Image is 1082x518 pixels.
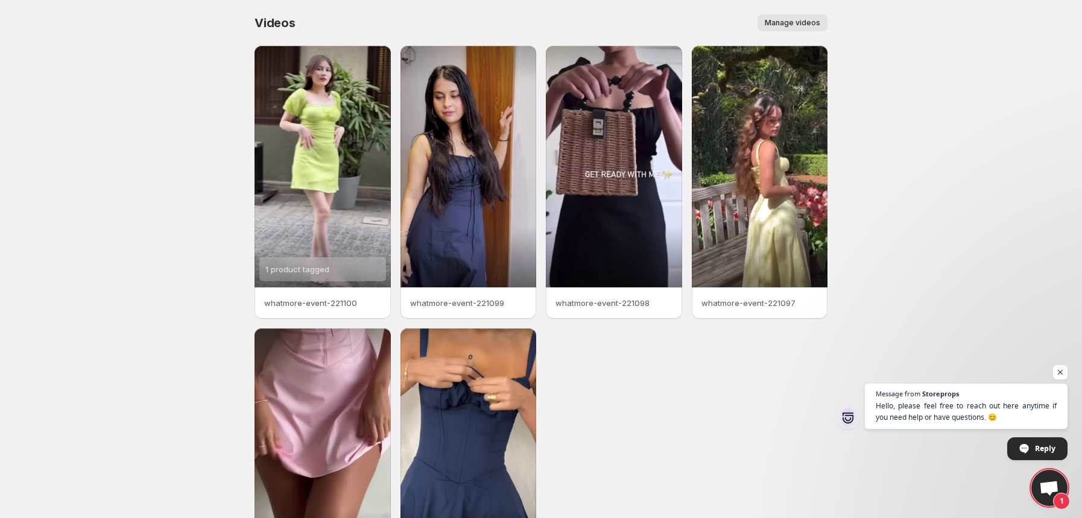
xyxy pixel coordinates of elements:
[1031,470,1068,506] a: Open chat
[410,297,527,309] p: whatmore-event-221099
[765,18,820,28] span: Manage videos
[876,400,1057,423] span: Hello, please feel free to reach out here anytime if you need help or have questions. 😊
[758,14,827,31] button: Manage videos
[876,390,920,397] span: Message from
[1053,493,1070,510] span: 1
[255,16,296,30] span: Videos
[922,390,959,397] span: Storeprops
[555,297,672,309] p: whatmore-event-221098
[264,297,381,309] p: whatmore-event-221100
[265,264,329,274] span: 1 product tagged
[1035,438,1055,459] span: Reply
[701,297,818,309] p: whatmore-event-221097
